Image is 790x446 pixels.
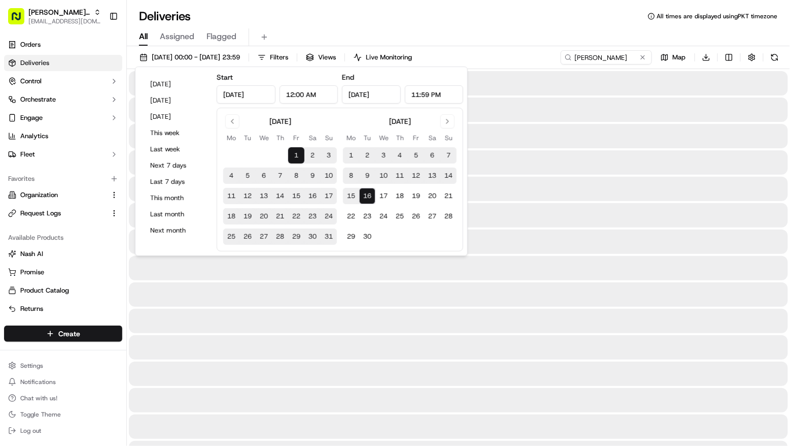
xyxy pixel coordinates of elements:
[408,188,424,204] button: 19
[239,208,256,225] button: 19
[375,133,392,143] th: Wednesday
[20,226,78,236] span: Knowledge Base
[20,132,48,141] span: Analytics
[359,229,375,245] button: 30
[272,208,288,225] button: 21
[10,147,26,163] img: Masood Aslam
[20,113,43,122] span: Engage
[20,362,43,370] span: Settings
[256,133,272,143] th: Wednesday
[146,110,207,124] button: [DATE]
[173,99,185,111] button: Start new chat
[31,184,82,192] span: [PERSON_NAME]
[4,110,122,126] button: Engage
[280,85,338,104] input: Time
[440,133,457,143] th: Sunday
[4,230,122,246] div: Available Products
[10,9,30,29] img: Nash
[4,407,122,422] button: Toggle Theme
[4,55,122,71] a: Deliveries
[366,53,412,62] span: Live Monitoring
[392,208,408,225] button: 25
[392,168,408,184] button: 11
[135,50,245,65] button: [DATE] 00:00 - [DATE] 23:59
[4,301,122,317] button: Returns
[4,326,122,342] button: Create
[20,150,35,159] span: Fleet
[424,168,440,184] button: 13
[146,93,207,108] button: [DATE]
[20,394,57,402] span: Chat with us!
[20,190,58,200] span: Organization
[359,188,375,204] button: 16
[10,40,185,56] p: Welcome 👋
[139,30,148,43] span: All
[4,424,122,438] button: Log out
[375,208,392,225] button: 24
[26,65,183,75] input: Got a question? Start typing here...
[342,85,401,104] input: Date
[440,147,457,164] button: 7
[207,30,236,43] span: Flagged
[146,175,207,189] button: Last 7 days
[768,50,782,65] button: Refresh
[343,208,359,225] button: 22
[272,133,288,143] th: Thursday
[6,222,82,240] a: 📗Knowledge Base
[90,184,111,192] span: [DATE]
[4,187,122,203] button: Organization
[20,268,44,277] span: Promise
[321,133,337,143] th: Sunday
[272,229,288,245] button: 28
[152,53,240,62] span: [DATE] 00:00 - [DATE] 23:59
[4,246,122,262] button: Nash AI
[288,133,304,143] th: Friday
[28,7,90,17] button: [PERSON_NAME] Transportation
[4,73,122,89] button: Control
[375,147,392,164] button: 3
[359,147,375,164] button: 2
[256,229,272,245] button: 27
[321,229,337,245] button: 31
[20,77,42,86] span: Control
[46,96,166,106] div: Start new chat
[4,128,122,144] a: Analytics
[343,133,359,143] th: Monday
[392,133,408,143] th: Thursday
[225,114,239,129] button: Go to previous month
[4,91,122,108] button: Orchestrate
[304,188,321,204] button: 16
[139,8,191,24] h1: Deliveries
[656,50,691,65] button: Map
[239,188,256,204] button: 12
[46,106,140,114] div: We're available if you need us!
[8,249,118,259] a: Nash AI
[4,146,122,163] button: Fleet
[82,222,167,240] a: 💻API Documentation
[217,85,276,104] input: Date
[321,147,337,164] button: 3
[8,286,118,295] a: Product Catalog
[4,282,122,299] button: Product Catalog
[304,208,321,225] button: 23
[272,168,288,184] button: 7
[20,410,61,419] span: Toggle Theme
[359,133,375,143] th: Tuesday
[424,188,440,204] button: 20
[359,168,375,184] button: 9
[375,168,392,184] button: 10
[343,188,359,204] button: 15
[20,95,56,104] span: Orchestrate
[146,77,207,91] button: [DATE]
[31,156,82,165] span: [PERSON_NAME]
[389,116,411,126] div: [DATE]
[424,147,440,164] button: 6
[20,58,49,68] span: Deliveries
[359,208,375,225] button: 23
[217,73,233,82] label: Start
[84,184,88,192] span: •
[392,147,408,164] button: 4
[288,229,304,245] button: 29
[440,114,455,129] button: Go to next month
[342,73,354,82] label: End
